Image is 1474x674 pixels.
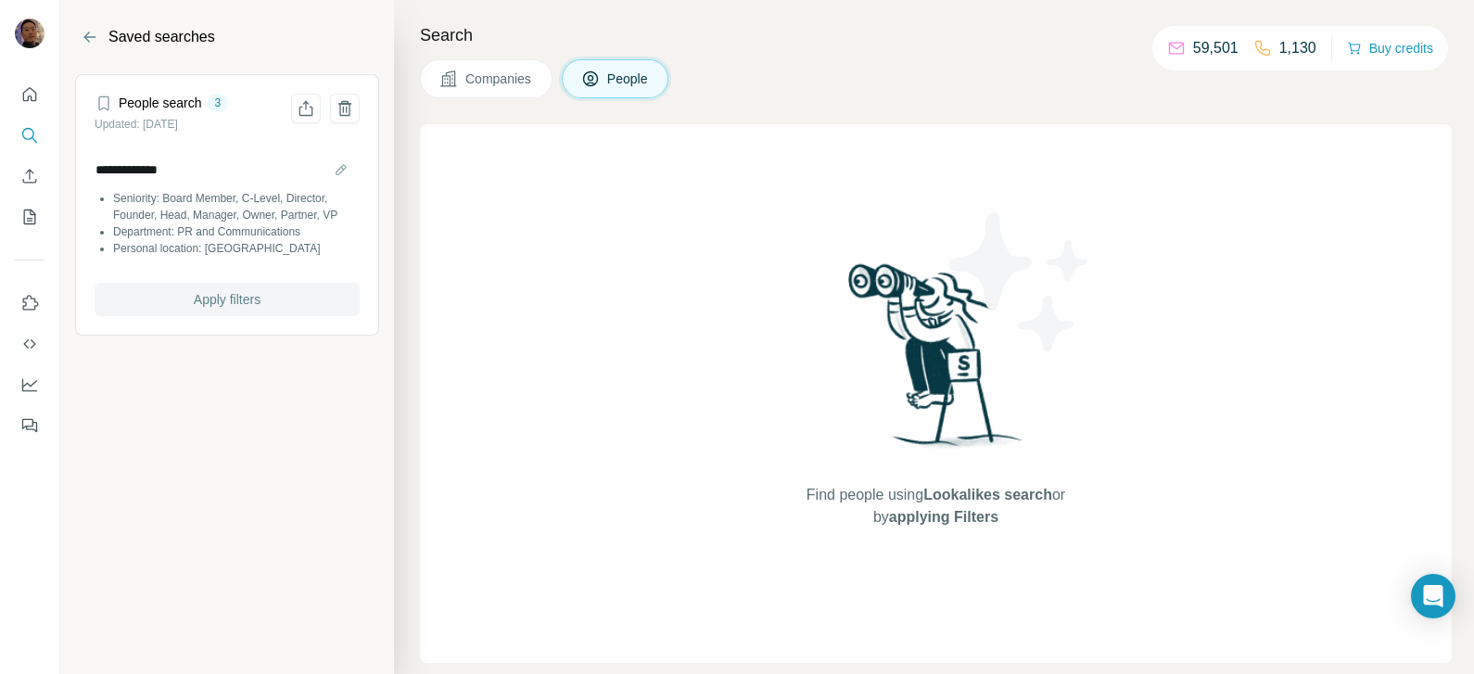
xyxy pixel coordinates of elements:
[15,327,44,361] button: Use Surfe API
[113,190,360,223] li: Seniority: Board Member, C-Level, Director, Founder, Head, Manager, Owner, Partner, VP
[1279,37,1316,59] p: 1,130
[113,223,360,240] li: Department: PR and Communications
[95,157,360,183] input: Search name
[923,487,1052,502] span: Lookalikes search
[208,95,229,111] div: 3
[607,70,650,88] span: People
[15,200,44,234] button: My lists
[330,94,360,123] button: Delete saved search
[465,70,533,88] span: Companies
[75,22,105,52] button: Back
[15,159,44,193] button: Enrich CSV
[291,94,321,123] button: Share filters
[15,286,44,320] button: Use Surfe on LinkedIn
[113,240,360,257] li: Personal location: [GEOGRAPHIC_DATA]
[787,484,1084,528] span: Find people using or by
[1193,37,1239,59] p: 59,501
[1347,35,1433,61] button: Buy credits
[95,283,360,316] button: Apply filters
[194,290,260,309] span: Apply filters
[108,26,215,48] h2: Saved searches
[936,198,1103,365] img: Surfe Illustration - Stars
[95,118,178,131] small: Updated: [DATE]
[420,22,1452,48] h4: Search
[15,119,44,152] button: Search
[15,19,44,48] img: Avatar
[1411,574,1455,618] div: Open Intercom Messenger
[840,259,1033,465] img: Surfe Illustration - Woman searching with binoculars
[15,78,44,111] button: Quick start
[889,509,998,525] span: applying Filters
[15,409,44,442] button: Feedback
[119,94,202,112] h4: People search
[15,368,44,401] button: Dashboard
